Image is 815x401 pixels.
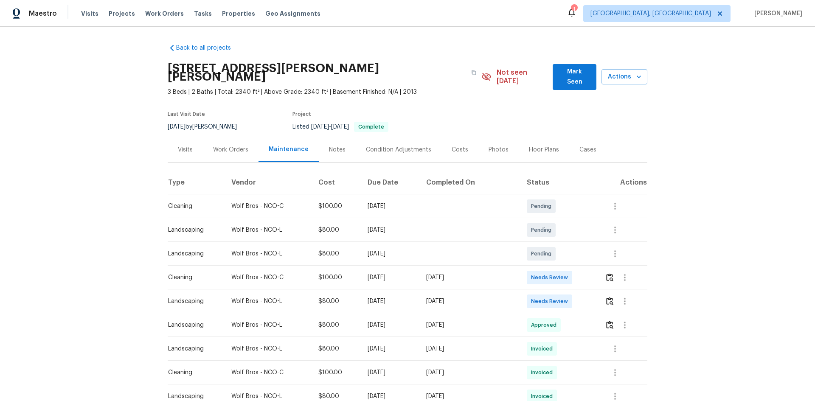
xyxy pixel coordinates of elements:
div: [DATE] [368,250,413,258]
img: Review Icon [606,297,613,305]
div: Wolf Bros - NCO-L [231,250,305,258]
th: Status [520,171,598,194]
span: [DATE] [168,124,185,130]
th: Actions [598,171,647,194]
span: Properties [222,9,255,18]
span: Geo Assignments [265,9,320,18]
div: [DATE] [368,297,413,306]
div: Notes [329,146,346,154]
div: [DATE] [368,345,413,353]
div: Cleaning [168,202,218,210]
span: Actions [608,72,641,82]
div: $80.00 [318,226,354,234]
div: Wolf Bros - NCO-L [231,321,305,329]
span: Complete [355,124,388,129]
button: Review Icon [605,267,615,288]
img: Review Icon [606,273,613,281]
div: [DATE] [426,297,513,306]
div: [DATE] [426,392,513,401]
span: Pending [531,250,555,258]
div: by [PERSON_NAME] [168,122,247,132]
span: - [311,124,349,130]
div: Maintenance [269,145,309,154]
button: Actions [601,69,647,85]
div: [DATE] [426,345,513,353]
div: [DATE] [368,392,413,401]
a: Back to all projects [168,44,249,52]
div: Work Orders [213,146,248,154]
span: Mark Seen [559,67,590,87]
div: [DATE] [368,273,413,282]
span: 3 Beds | 2 Baths | Total: 2340 ft² | Above Grade: 2340 ft² | Basement Finished: N/A | 2013 [168,88,481,96]
div: $100.00 [318,368,354,377]
span: Tasks [194,11,212,17]
th: Due Date [361,171,419,194]
div: Condition Adjustments [366,146,431,154]
span: Needs Review [531,297,571,306]
div: Wolf Bros - NCO-L [231,226,305,234]
div: [DATE] [368,368,413,377]
div: Wolf Bros - NCO-C [231,273,305,282]
span: Invoiced [531,392,556,401]
button: Mark Seen [553,64,596,90]
div: Wolf Bros - NCO-L [231,345,305,353]
th: Cost [312,171,361,194]
span: Visits [81,9,98,18]
div: Wolf Bros - NCO-L [231,392,305,401]
span: Pending [531,226,555,234]
div: Cleaning [168,273,218,282]
span: [DATE] [331,124,349,130]
span: Maestro [29,9,57,18]
span: Project [292,112,311,117]
div: [DATE] [426,321,513,329]
div: Photos [489,146,509,154]
div: Wolf Bros - NCO-C [231,368,305,377]
span: Invoiced [531,345,556,353]
span: Listed [292,124,388,130]
div: Visits [178,146,193,154]
th: Type [168,171,225,194]
div: Wolf Bros - NCO-C [231,202,305,210]
div: Landscaping [168,345,218,353]
span: Pending [531,202,555,210]
div: [DATE] [368,226,413,234]
div: $80.00 [318,345,354,353]
div: Landscaping [168,250,218,258]
div: $80.00 [318,392,354,401]
span: [GEOGRAPHIC_DATA], [GEOGRAPHIC_DATA] [590,9,711,18]
div: $100.00 [318,273,354,282]
div: Landscaping [168,392,218,401]
button: Copy Address [466,65,481,80]
span: Not seen [DATE] [497,68,548,85]
div: $80.00 [318,297,354,306]
div: Cleaning [168,368,218,377]
div: Costs [452,146,468,154]
div: [DATE] [368,321,413,329]
div: Floor Plans [529,146,559,154]
span: Work Orders [145,9,184,18]
div: [DATE] [426,368,513,377]
span: [PERSON_NAME] [751,9,802,18]
div: 1 [571,5,577,14]
img: Review Icon [606,321,613,329]
button: Review Icon [605,315,615,335]
div: $80.00 [318,250,354,258]
span: Last Visit Date [168,112,205,117]
span: Needs Review [531,273,571,282]
div: Cases [579,146,596,154]
button: Review Icon [605,291,615,311]
th: Completed On [419,171,520,194]
div: $100.00 [318,202,354,210]
div: Landscaping [168,226,218,234]
div: Landscaping [168,297,218,306]
span: Invoiced [531,368,556,377]
div: [DATE] [426,273,513,282]
h2: [STREET_ADDRESS][PERSON_NAME][PERSON_NAME] [168,64,466,81]
div: [DATE] [368,202,413,210]
th: Vendor [225,171,312,194]
span: Approved [531,321,560,329]
div: Wolf Bros - NCO-L [231,297,305,306]
span: Projects [109,9,135,18]
div: Landscaping [168,321,218,329]
div: $80.00 [318,321,354,329]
